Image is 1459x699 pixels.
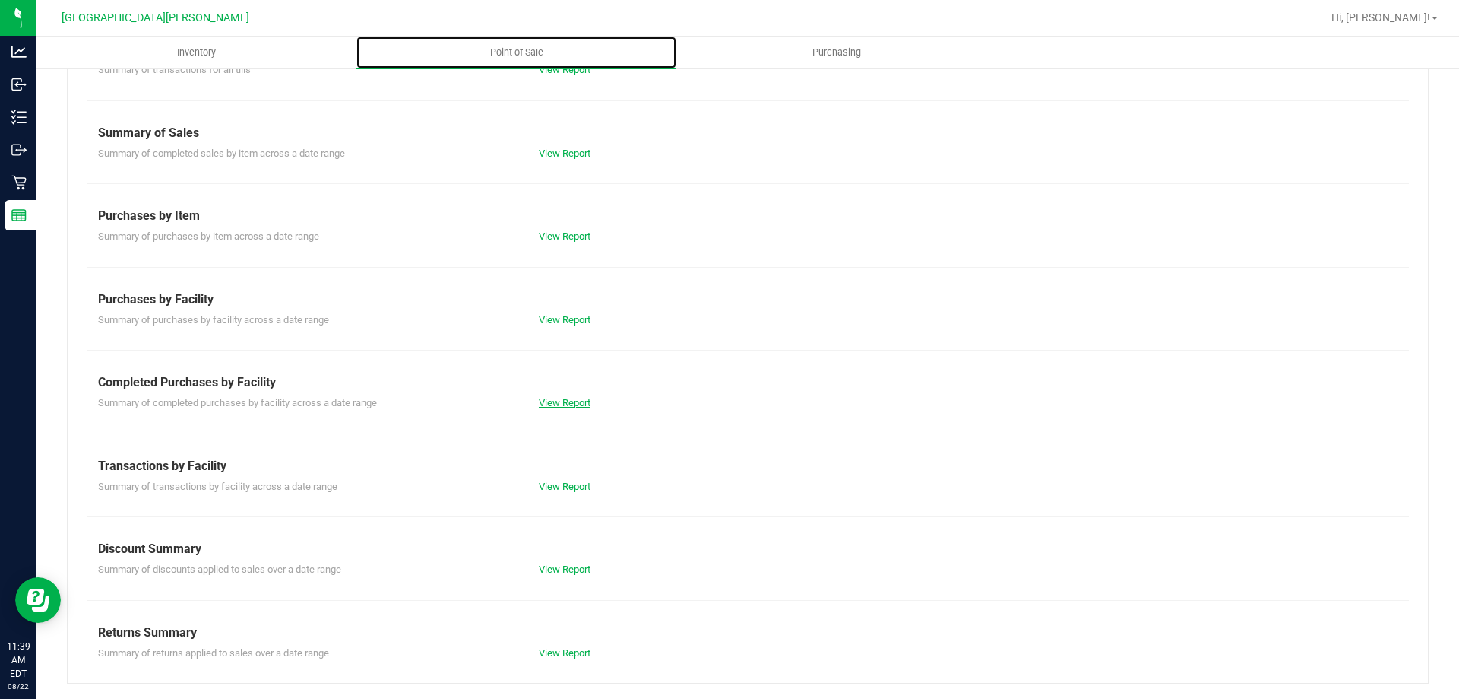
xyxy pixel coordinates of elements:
a: Purchasing [676,37,996,68]
a: View Report [539,481,590,492]
span: Summary of transactions by facility across a date range [98,481,337,492]
span: Purchasing [792,46,881,59]
a: Inventory [36,37,356,68]
inline-svg: Retail [11,175,27,190]
div: Purchases by Item [98,207,1397,225]
span: [GEOGRAPHIC_DATA][PERSON_NAME] [62,11,249,24]
a: View Report [539,230,590,242]
span: Hi, [PERSON_NAME]! [1331,11,1430,24]
span: Summary of completed purchases by facility across a date range [98,397,377,408]
inline-svg: Reports [11,208,27,223]
a: View Report [539,64,590,75]
div: Discount Summary [98,540,1397,558]
a: View Report [539,314,590,326]
span: Summary of transactions for all tills [98,64,251,75]
div: Summary of Sales [98,124,1397,142]
p: 08/22 [7,681,30,692]
span: Summary of discounts applied to sales over a date range [98,564,341,575]
inline-svg: Inbound [11,77,27,92]
span: Summary of purchases by item across a date range [98,230,319,242]
span: Point of Sale [470,46,564,59]
a: View Report [539,148,590,159]
span: Summary of purchases by facility across a date range [98,314,329,326]
inline-svg: Analytics [11,44,27,59]
div: Returns Summary [98,624,1397,642]
span: Summary of returns applied to sales over a date range [98,647,329,659]
a: Point of Sale [356,37,676,68]
p: 11:39 AM EDT [7,640,30,681]
inline-svg: Inventory [11,110,27,125]
a: View Report [539,397,590,408]
iframe: Resource center [15,577,61,623]
div: Transactions by Facility [98,457,1397,475]
div: Completed Purchases by Facility [98,373,1397,392]
a: View Report [539,564,590,575]
inline-svg: Outbound [11,142,27,157]
span: Summary of completed sales by item across a date range [98,148,345,159]
a: View Report [539,647,590,659]
div: Purchases by Facility [98,291,1397,309]
span: Inventory [157,46,236,59]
